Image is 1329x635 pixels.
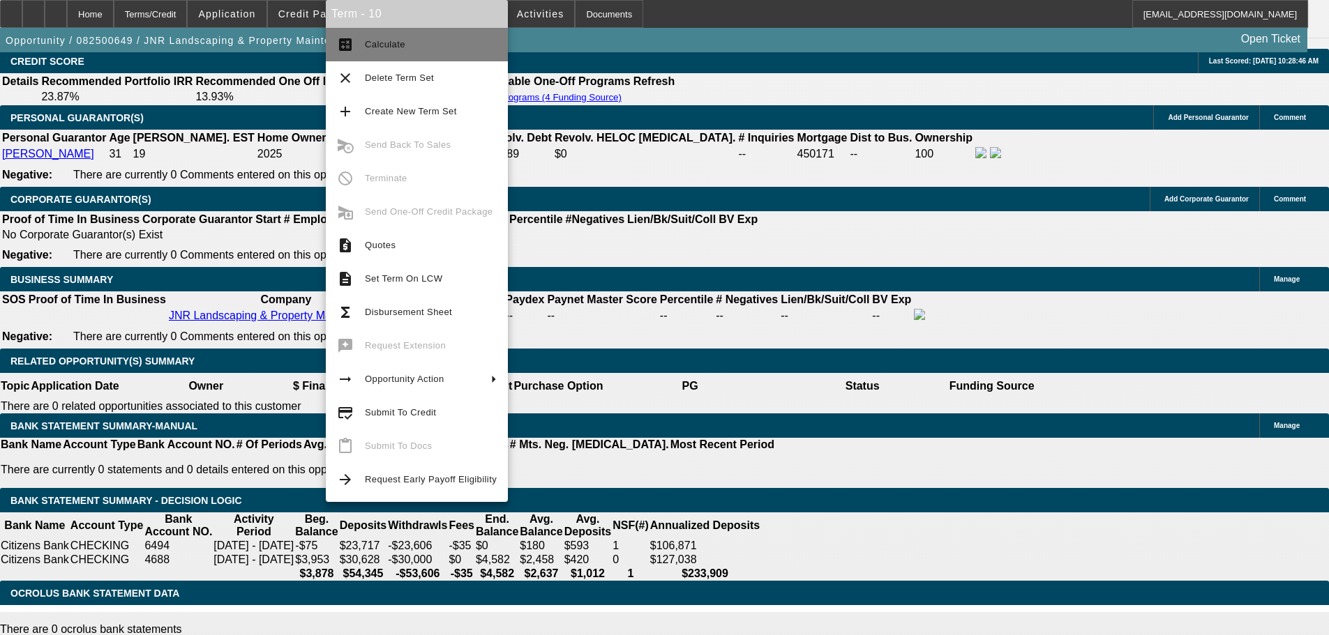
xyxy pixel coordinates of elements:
th: Account Type [70,512,144,539]
th: $2,637 [519,567,563,581]
th: # Mts. Neg. [MEDICAL_DATA]. [509,438,670,452]
span: Quotes [365,240,396,250]
p: There are currently 0 statements and 0 details entered on this opportunity [1,464,774,476]
img: facebook-icon.png [914,309,925,320]
mat-icon: add [337,103,354,120]
b: # Employees [284,213,352,225]
td: 4688 [144,553,213,567]
th: Beg. Balance [294,512,338,539]
th: Withdrawls [387,512,448,539]
td: $420 [564,553,613,567]
span: Add Personal Guarantor [1168,114,1249,121]
th: End. Balance [475,512,519,539]
span: BUSINESS SUMMARY [10,274,113,285]
th: Avg. End Balance [303,438,398,452]
span: OCROLUS BANK STATEMENT DATA [10,588,179,599]
th: Proof of Time In Business [28,293,167,307]
span: Bank Statement Summary - Decision Logic [10,495,242,506]
td: 450171 [797,146,848,162]
td: CHECKING [70,553,144,567]
td: 1 [612,539,650,553]
button: 20 Programs (4 Funding Source) [482,91,626,103]
td: $593 [564,539,613,553]
mat-icon: calculate [337,36,354,53]
td: $180 [519,539,563,553]
th: Refresh [633,75,676,89]
th: # Of Periods [236,438,303,452]
b: Company [261,293,312,305]
td: $30,628 [339,553,388,567]
td: 19 [133,146,255,162]
span: Calculate [365,39,405,49]
th: Most Recent Period [670,438,775,452]
td: -- [780,308,870,323]
span: CREDIT SCORE [10,56,84,67]
span: Request Early Payoff Eligibility [365,474,497,484]
td: $23,717 [339,539,388,553]
b: BV Exp [719,213,758,225]
td: CHECKING [70,539,144,553]
span: CORPORATE GUARANTOR(S) [10,194,151,205]
mat-icon: arrow_right_alt [337,371,354,388]
span: Comment [1274,114,1306,121]
span: Comment [1274,195,1306,203]
button: Activities [506,1,575,27]
th: Deposits [339,512,388,539]
td: [DATE] - [DATE] [213,553,294,567]
span: Opportunity Action [365,374,444,384]
td: $0 [475,539,519,553]
mat-icon: clear [337,70,354,86]
b: Revolv. HELOC [MEDICAL_DATA]. [555,132,736,144]
td: -$75 [294,539,338,553]
a: Open Ticket [1236,27,1306,51]
b: #Negatives [566,213,625,225]
th: $3,878 [294,567,338,581]
b: Lien/Bk/Suit/Coll [627,213,716,225]
mat-icon: arrow_forward [337,471,354,488]
b: # Inquiries [738,132,794,144]
th: Activity Period [213,512,294,539]
span: There are currently 0 Comments entered on this opportunity [73,249,369,261]
td: 6494 [144,539,213,553]
b: Negative: [2,169,52,181]
b: Mortgage [797,132,848,144]
div: -- [716,309,778,322]
b: Personal Guarantor [2,132,106,144]
span: There are currently 0 Comments entered on this opportunity [73,330,369,342]
td: $4,582 [475,553,519,567]
th: Owner [120,373,292,399]
span: PERSONAL GUARANTOR(S) [10,112,144,123]
b: BV Exp [872,293,911,305]
div: $106,871 [650,540,760,552]
th: Status [776,373,949,399]
span: Create New Term Set [365,106,457,116]
span: BANK STATEMENT SUMMARY-MANUAL [10,420,197,431]
td: No Corporate Guarantor(s) Exist [1,228,764,242]
td: $3,953 [294,553,338,567]
b: Paydex [505,293,544,305]
td: [DATE] - [DATE] [213,539,294,553]
span: Opportunity / 082500649 / JNR Landscaping & Property Maintenance LLC / [PERSON_NAME] [6,35,488,46]
td: $7,589 [484,146,553,162]
a: JNR Landscaping & Property Maintenance LLC [169,309,403,321]
span: Manage [1274,422,1300,429]
td: $0 [554,146,737,162]
th: Bank Account NO. [137,438,236,452]
td: -$23,606 [387,539,448,553]
div: -- [660,309,713,322]
span: Disbursement Sheet [365,307,452,317]
th: NSF(#) [612,512,650,539]
b: [PERSON_NAME]. EST [133,132,255,144]
th: PG [603,373,776,399]
b: Lien/Bk/Suit/Coll [781,293,869,305]
th: 1 [612,567,650,581]
td: $0 [448,553,474,567]
td: 31 [108,146,130,162]
th: Purchase Option [513,373,603,399]
b: Negative: [2,249,52,261]
img: facebook-icon.png [975,147,986,158]
div: $127,038 [650,553,760,566]
th: -$35 [448,567,474,581]
th: Annualized Deposits [650,512,760,539]
th: $4,582 [475,567,519,581]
